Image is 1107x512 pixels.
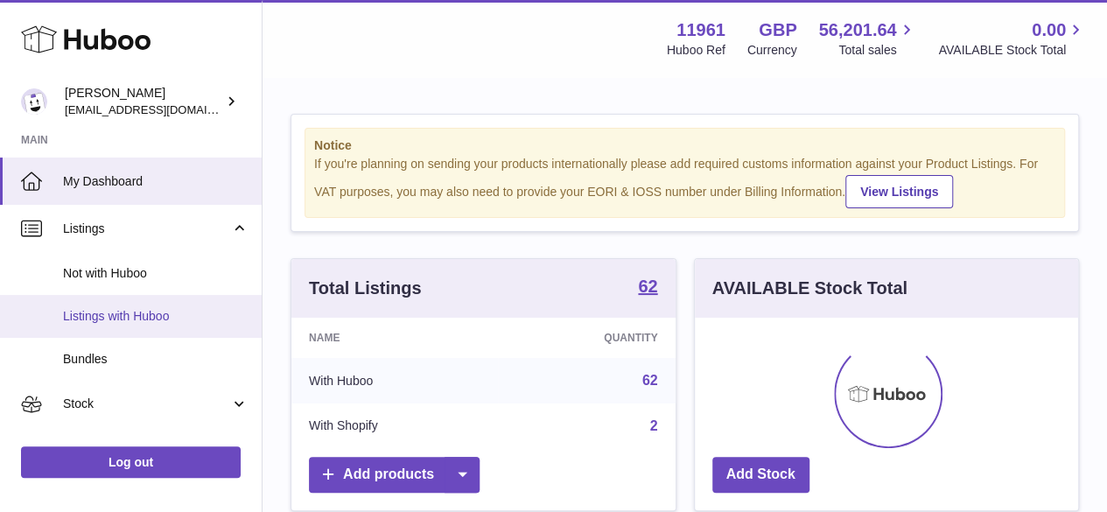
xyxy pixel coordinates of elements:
[498,318,675,358] th: Quantity
[818,18,916,59] a: 56,201.64 Total sales
[938,42,1086,59] span: AVAILABLE Stock Total
[21,446,241,478] a: Log out
[63,308,249,325] span: Listings with Huboo
[1032,18,1066,42] span: 0.00
[667,42,725,59] div: Huboo Ref
[63,265,249,282] span: Not with Huboo
[63,173,249,190] span: My Dashboard
[712,457,809,493] a: Add Stock
[642,373,658,388] a: 62
[291,403,498,449] td: With Shopify
[291,358,498,403] td: With Huboo
[63,351,249,368] span: Bundles
[309,277,422,300] h3: Total Listings
[638,277,657,298] a: 62
[818,18,896,42] span: 56,201.64
[938,18,1086,59] a: 0.00 AVAILABLE Stock Total
[63,396,230,412] span: Stock
[314,137,1055,154] strong: Notice
[845,175,953,208] a: View Listings
[712,277,907,300] h3: AVAILABLE Stock Total
[21,88,47,115] img: internalAdmin-11961@internal.huboo.com
[65,85,222,118] div: [PERSON_NAME]
[838,42,916,59] span: Total sales
[314,156,1055,208] div: If you're planning on sending your products internationally please add required customs informati...
[291,318,498,358] th: Name
[309,457,480,493] a: Add products
[676,18,725,42] strong: 11961
[65,102,257,116] span: [EMAIL_ADDRESS][DOMAIN_NAME]
[759,18,796,42] strong: GBP
[63,221,230,237] span: Listings
[638,277,657,295] strong: 62
[747,42,797,59] div: Currency
[650,418,658,433] a: 2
